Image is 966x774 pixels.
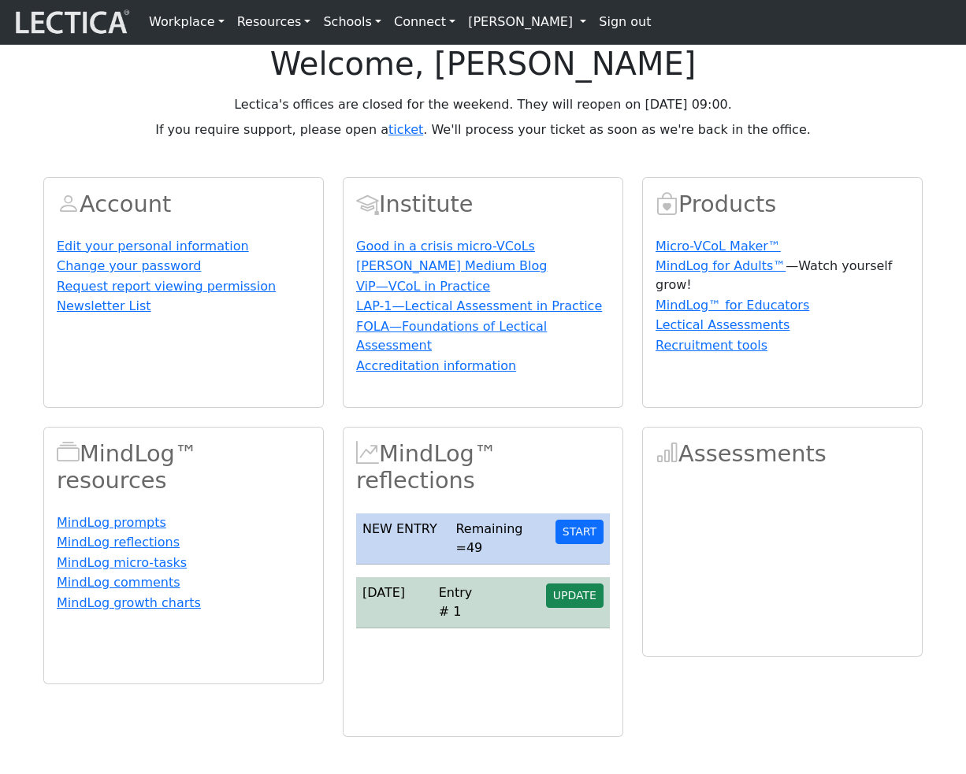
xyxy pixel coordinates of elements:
img: lecticalive [12,7,130,37]
span: MindLog [356,440,379,467]
a: [PERSON_NAME] [462,6,593,38]
a: Request report viewing permission [57,279,276,294]
a: Change your password [57,258,201,273]
td: Entry # 1 [433,577,491,628]
span: Account [356,191,379,217]
a: Schools [317,6,388,38]
a: MindLog comments [57,575,180,590]
h2: Account [57,191,310,218]
h2: Products [656,191,909,218]
a: Edit your personal information [57,239,249,254]
a: ticket [388,122,423,137]
span: UPDATE [553,589,596,602]
a: Micro-VCoL Maker™ [656,239,781,254]
a: MindLog growth charts [57,595,201,610]
a: Good in a crisis micro-VCoLs [356,239,535,254]
a: Newsletter List [57,298,151,313]
h2: MindLog™ resources [57,440,310,494]
button: START [555,520,604,544]
a: Accreditation information [356,358,516,373]
h2: Assessments [656,440,909,468]
p: —Watch yourself grow! [656,257,909,294]
a: [PERSON_NAME] Medium Blog [356,258,547,273]
a: Sign out [593,6,657,38]
a: MindLog reflections [57,535,180,550]
button: UPDATE [546,583,604,608]
a: MindLog micro-tasks [57,555,187,570]
td: Remaining = [449,513,548,565]
a: Recruitment tools [656,338,767,353]
td: NEW ENTRY [356,513,449,565]
span: [DATE] [362,585,405,600]
a: MindLog prompts [57,515,166,530]
a: Connect [388,6,462,38]
span: Account [57,191,80,217]
a: MindLog™ for Educators [656,298,809,313]
span: MindLog™ resources [57,440,80,467]
a: Workplace [143,6,231,38]
a: Lectical Assessments [656,317,790,332]
a: MindLog for Adults™ [656,258,786,273]
span: Products [656,191,678,217]
span: Assessments [656,440,678,467]
h2: MindLog™ reflections [356,440,610,494]
a: LAP-1—Lectical Assessment in Practice [356,298,602,313]
h2: Institute [356,191,610,218]
a: Resources [231,6,318,38]
p: If you require support, please open a . We'll process your ticket as soon as we're back in the of... [43,120,923,139]
a: FOLA—Foundations of Lectical Assessment [356,319,547,353]
p: Lectica's offices are closed for the weekend. They will reopen on [DATE] 09:00. [43,95,923,114]
span: 49 [466,540,482,555]
a: ViP—VCoL in Practice [356,279,490,294]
